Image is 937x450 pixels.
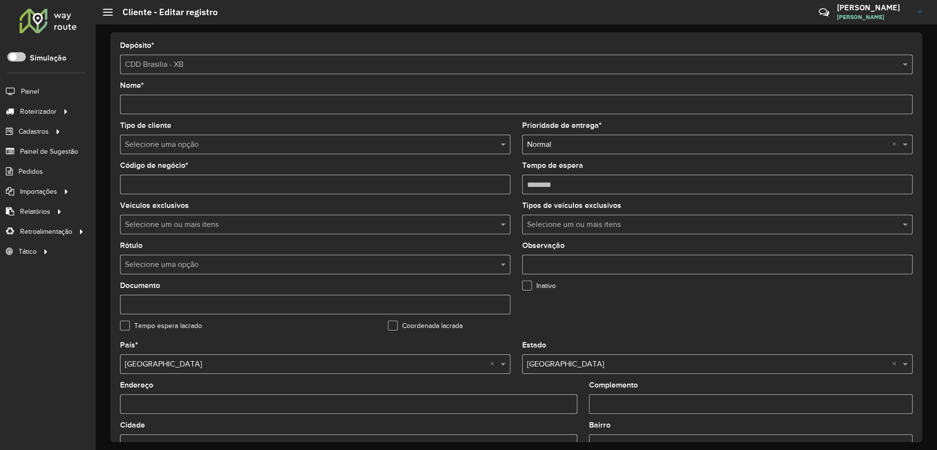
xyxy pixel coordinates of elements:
label: Tipos de veículos exclusivos [522,200,621,211]
label: Complemento [589,379,638,391]
span: Clear all [892,139,900,150]
span: Painel de Sugestão [20,146,78,157]
label: Documento [120,280,160,291]
label: Observação [522,240,565,251]
span: Cadastros [19,126,49,137]
span: Clear all [490,358,498,370]
span: Pedidos [19,166,43,177]
label: Código de negócio [120,160,188,171]
label: Endereço [120,379,153,391]
a: Contato Rápido [814,2,835,23]
label: Bairro [589,419,611,431]
span: [PERSON_NAME] [837,13,910,21]
span: Importações [20,186,57,197]
h3: [PERSON_NAME] [837,3,910,12]
label: Coordenada lacrada [388,321,463,331]
h2: Cliente - Editar registro [113,7,218,18]
label: Tempo espera lacrado [120,321,202,331]
label: Tempo de espera [522,160,583,171]
span: Painel [21,86,39,97]
span: Clear all [892,358,900,370]
label: Simulação [30,52,66,64]
label: Prioridade de entrega [522,120,602,131]
label: Rótulo [120,240,143,251]
label: Inativo [522,281,556,291]
label: Nome [120,80,144,91]
label: Estado [522,339,546,351]
label: Depósito [120,40,154,51]
span: Retroalimentação [20,226,72,237]
label: Tipo de cliente [120,120,171,131]
span: Tático [19,246,37,257]
span: Roteirizador [20,106,57,117]
label: Veículos exclusivos [120,200,189,211]
label: Cidade [120,419,145,431]
label: País [120,339,138,351]
span: Relatórios [20,206,50,217]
